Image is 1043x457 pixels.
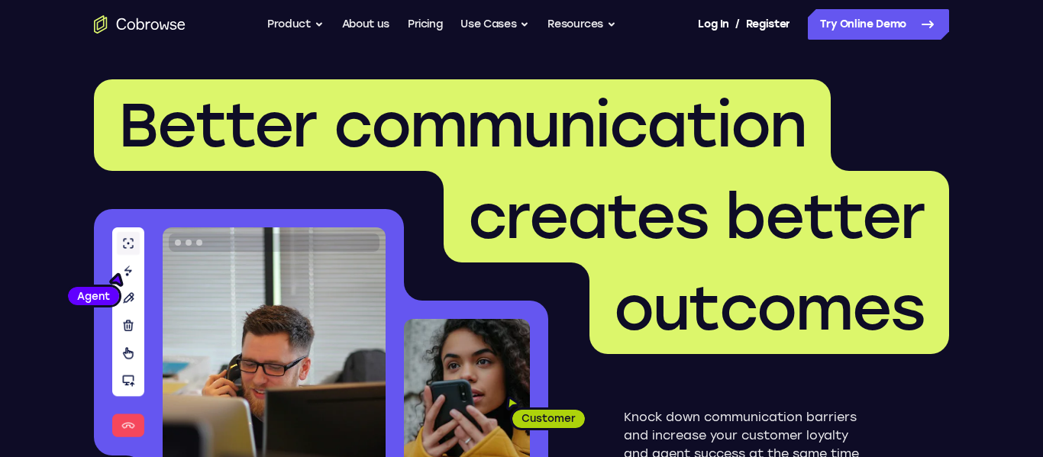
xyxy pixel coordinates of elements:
[468,180,925,253] span: creates better
[118,89,806,162] span: Better communication
[267,9,324,40] button: Product
[460,9,529,40] button: Use Cases
[94,15,186,34] a: Go to the home page
[735,15,740,34] span: /
[342,9,389,40] a: About us
[808,9,949,40] a: Try Online Demo
[547,9,616,40] button: Resources
[408,9,443,40] a: Pricing
[746,9,790,40] a: Register
[614,272,925,345] span: outcomes
[698,9,728,40] a: Log In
